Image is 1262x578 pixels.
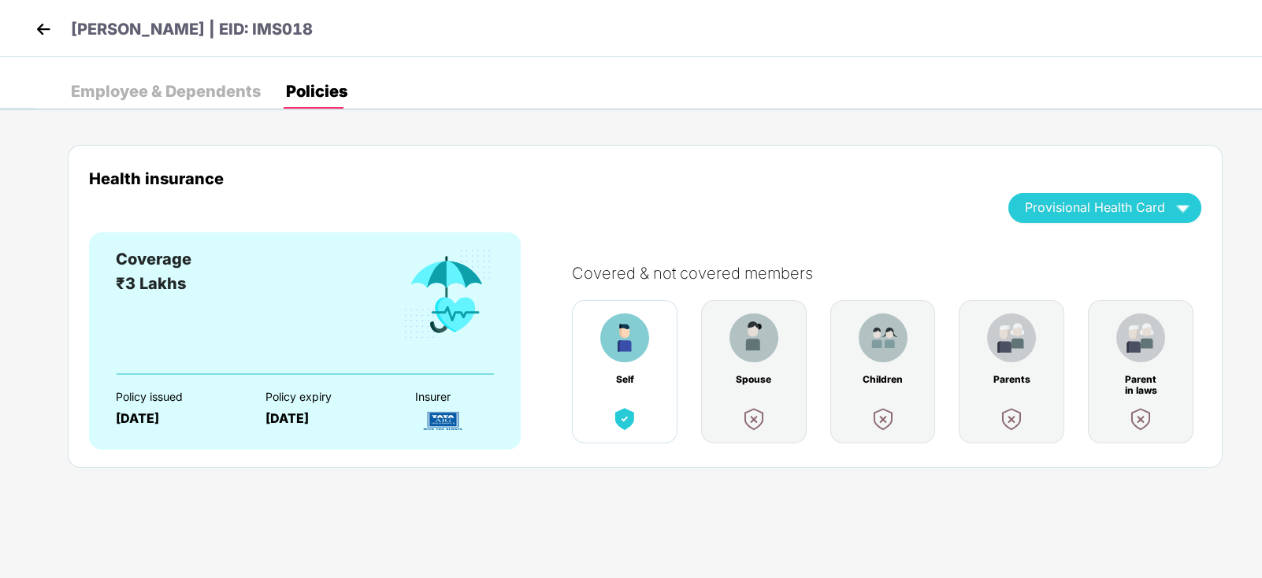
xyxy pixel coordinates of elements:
div: Employee & Dependents [71,83,261,99]
div: [DATE] [265,411,388,426]
img: benefitCardImg [600,313,649,362]
p: [PERSON_NAME] | EID: IMS018 [71,17,313,42]
div: Coverage [116,247,191,272]
img: benefitCardImg [611,405,639,433]
div: Covered & not covered members [572,264,1217,283]
span: Provisional Health Card [1025,203,1165,212]
div: Policies [286,83,347,99]
img: wAAAAASUVORK5CYII= [1169,194,1197,221]
button: Provisional Health Card [1008,193,1201,223]
div: Self [604,374,645,385]
div: Parent in laws [1120,374,1161,385]
div: Health insurance [89,169,985,187]
img: benefitCardImg [401,247,494,342]
div: Children [863,374,904,385]
img: benefitCardImg [1116,313,1165,362]
div: Insurer [415,391,537,403]
div: Spouse [733,374,774,385]
div: Policy issued [116,391,238,403]
img: back [32,17,55,41]
span: ₹3 Lakhs [116,274,186,293]
img: benefitCardImg [1127,405,1155,433]
img: benefitCardImg [987,313,1036,362]
div: Policy expiry [265,391,388,403]
div: Parents [991,374,1032,385]
img: benefitCardImg [997,405,1026,433]
img: benefitCardImg [869,405,897,433]
img: benefitCardImg [859,313,908,362]
img: benefitCardImg [740,405,768,433]
img: InsurerLogo [415,407,470,435]
img: benefitCardImg [729,313,778,362]
div: [DATE] [116,411,238,426]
